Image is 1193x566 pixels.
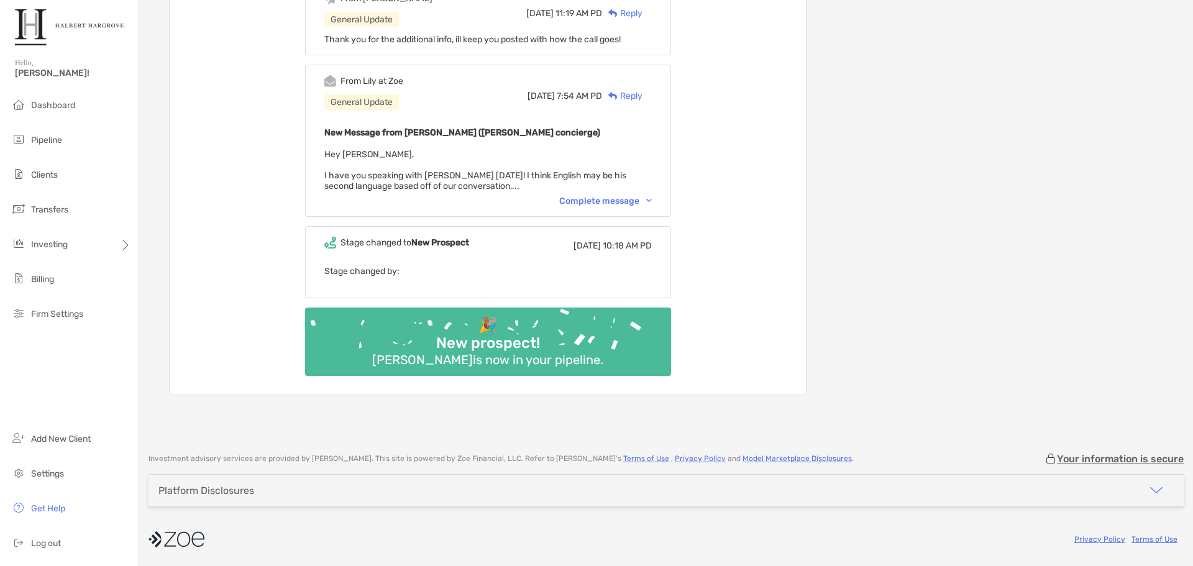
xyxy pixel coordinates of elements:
a: Privacy Policy [675,454,726,463]
span: [PERSON_NAME]! [15,68,131,78]
img: firm-settings icon [11,306,26,321]
span: Log out [31,538,61,549]
div: From Lily at Zoe [341,76,403,86]
span: 10:18 AM PD [603,240,652,251]
div: 🎉 [473,316,502,334]
span: [DATE] [526,8,554,19]
div: Reply [602,89,642,103]
img: Zoe Logo [15,5,124,50]
img: Event icon [324,237,336,249]
span: Investing [31,239,68,250]
div: [PERSON_NAME] is now in your pipeline. [367,352,608,367]
img: transfers icon [11,201,26,216]
img: add_new_client icon [11,431,26,445]
div: New prospect! [431,334,545,352]
img: dashboard icon [11,97,26,112]
img: Confetti [305,308,671,365]
span: Firm Settings [31,309,83,319]
span: [DATE] [528,91,555,101]
img: Reply icon [608,9,618,17]
span: Billing [31,274,54,285]
img: Chevron icon [646,199,652,203]
img: icon arrow [1149,483,1164,498]
div: Reply [602,7,642,20]
span: Thank you for the additional info, ill keep you posted with how the call goes! [324,34,621,45]
a: Model Marketplace Disclosures [743,454,852,463]
img: logout icon [11,535,26,550]
img: billing icon [11,271,26,286]
div: Stage changed to [341,237,469,248]
span: Get Help [31,503,65,514]
a: Terms of Use [623,454,669,463]
p: Investment advisory services are provided by [PERSON_NAME] . This site is powered by Zoe Financia... [149,454,854,463]
span: 11:19 AM PD [555,8,602,19]
img: company logo [149,526,204,554]
span: Settings [31,468,64,479]
span: Add New Client [31,434,91,444]
img: settings icon [11,465,26,480]
span: Dashboard [31,100,75,111]
div: Platform Disclosures [158,485,254,496]
img: investing icon [11,236,26,251]
img: Event icon [324,75,336,87]
b: New Prospect [411,237,469,248]
span: Transfers [31,204,68,215]
span: [DATE] [574,240,601,251]
div: General Update [324,12,399,27]
img: Reply icon [608,92,618,100]
span: Clients [31,170,58,180]
img: get-help icon [11,500,26,515]
span: Hey [PERSON_NAME], I have you speaking with [PERSON_NAME] [DATE]! I think English may be his seco... [324,149,626,191]
div: Complete message [559,196,652,206]
a: Privacy Policy [1074,535,1125,544]
a: Terms of Use [1131,535,1177,544]
p: Your information is secure [1057,453,1184,465]
p: Stage changed by: [324,263,652,279]
img: pipeline icon [11,132,26,147]
img: clients icon [11,167,26,181]
span: Pipeline [31,135,62,145]
b: New Message from [PERSON_NAME] ([PERSON_NAME] concierge) [324,127,600,138]
div: General Update [324,94,399,110]
span: 7:54 AM PD [557,91,602,101]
